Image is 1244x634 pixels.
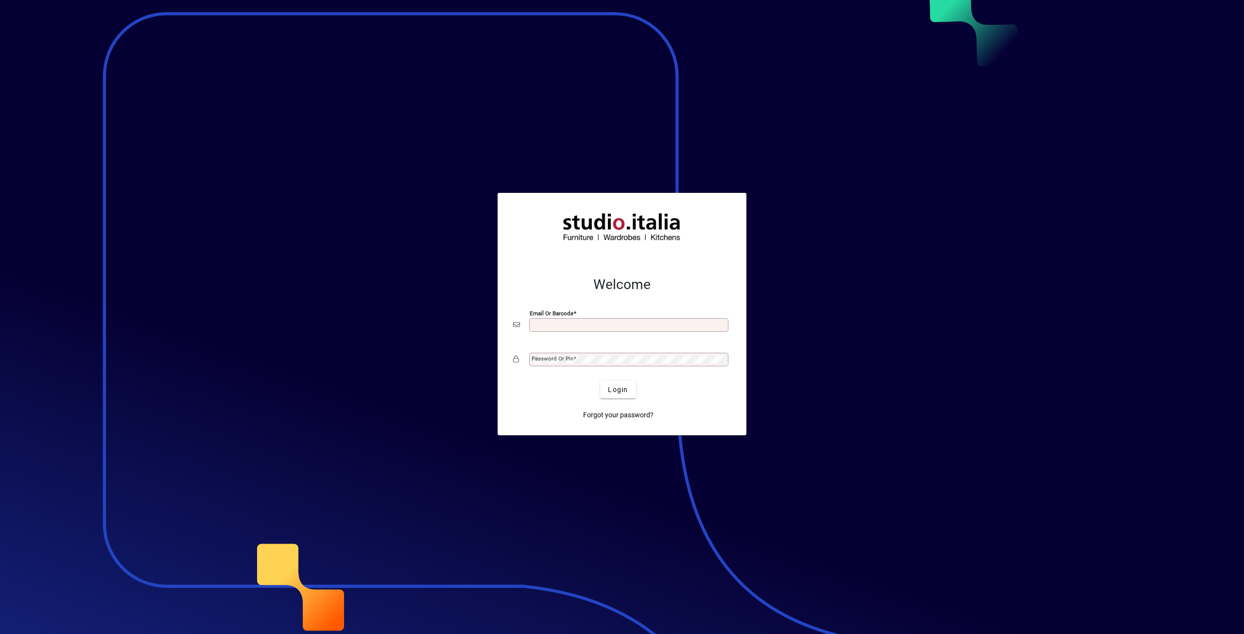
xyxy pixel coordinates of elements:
span: Forgot your password? [583,410,654,420]
mat-label: Password or Pin [532,355,573,362]
span: Login [608,385,628,395]
button: Login [600,381,636,398]
mat-label: Email or Barcode [530,310,573,317]
a: Forgot your password? [579,406,657,424]
h2: Welcome [513,276,731,293]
